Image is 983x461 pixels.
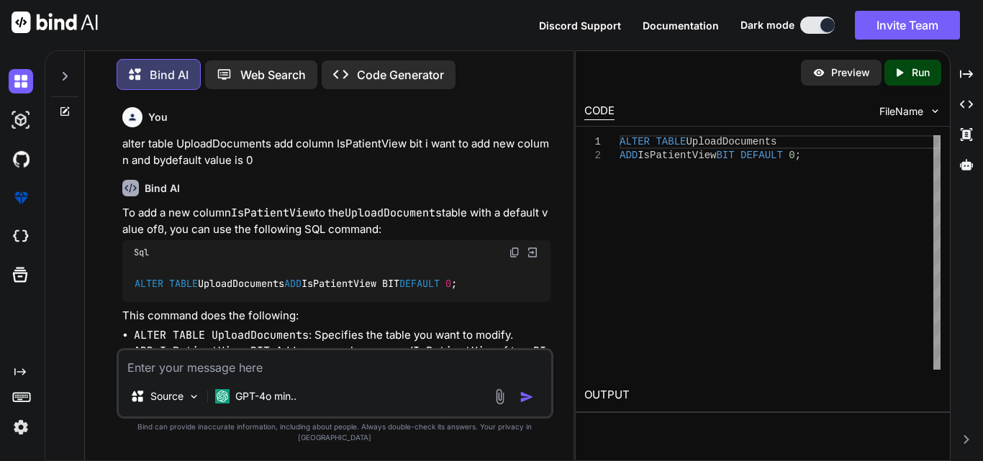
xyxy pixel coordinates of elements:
[491,388,508,405] img: attachment
[134,276,458,291] code: UploadDocuments IsPatientView BIT ;
[240,66,306,83] p: Web Search
[643,18,719,33] button: Documentation
[716,150,734,161] span: BIT
[134,328,309,342] code: ALTER TABLE UploadDocuments
[520,390,534,404] img: icon
[134,327,551,344] li: : Specifies the table you want to modify.
[134,344,270,358] code: ADD IsPatientView BIT
[789,150,794,161] span: 0
[795,150,801,161] span: ;
[9,224,33,249] img: cloudideIcon
[134,343,551,375] li: : Adds a new column named of type .
[150,66,189,83] p: Bind AI
[284,277,302,290] span: ADD
[150,389,184,403] p: Source
[345,206,442,220] code: UploadDocuments
[584,103,615,120] div: CODE
[584,135,601,149] div: 1
[413,344,497,358] code: IsPatientView
[643,19,719,32] span: Documentation
[620,136,650,147] span: ALTER
[145,181,180,196] h6: Bind AI
[879,104,923,119] span: FileName
[117,421,553,443] p: Bind can provide inaccurate information, including about people. Always double-check its answers....
[812,66,825,79] img: preview
[9,108,33,132] img: darkAi-studio
[231,206,315,220] code: IsPatientView
[399,277,440,290] span: DEFAULT
[740,150,783,161] span: DEFAULT
[740,18,794,32] span: Dark mode
[122,308,551,324] p: This command does the following:
[9,147,33,171] img: githubDark
[686,136,776,147] span: UploadDocuments
[357,66,444,83] p: Code Generator
[215,389,230,403] img: GPT-4o mini
[188,391,200,403] img: Pick Models
[12,12,98,33] img: Bind AI
[148,110,168,124] h6: You
[576,378,950,412] h2: OUTPUT
[9,415,33,439] img: settings
[235,389,296,403] p: GPT-4o min..
[509,247,520,258] img: copy
[122,205,551,237] p: To add a new column to the table with a default value of , you can use the following SQL command:
[134,247,149,258] span: Sql
[620,150,638,161] span: ADD
[929,105,941,117] img: chevron down
[539,19,621,32] span: Discord Support
[656,136,686,147] span: TABLE
[638,150,716,161] span: IsPatientView
[9,186,33,210] img: premium
[9,69,33,93] img: darkChat
[445,277,451,290] span: 0
[912,65,930,80] p: Run
[584,149,601,163] div: 2
[855,11,960,40] button: Invite Team
[122,136,551,168] p: alter table UploadDocuments add column IsPatientView bit i want to add new column and bydefault v...
[526,246,539,259] img: Open in Browser
[831,65,870,80] p: Preview
[135,277,198,290] span: ALTER TABLE
[539,18,621,33] button: Discord Support
[158,222,164,237] code: 0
